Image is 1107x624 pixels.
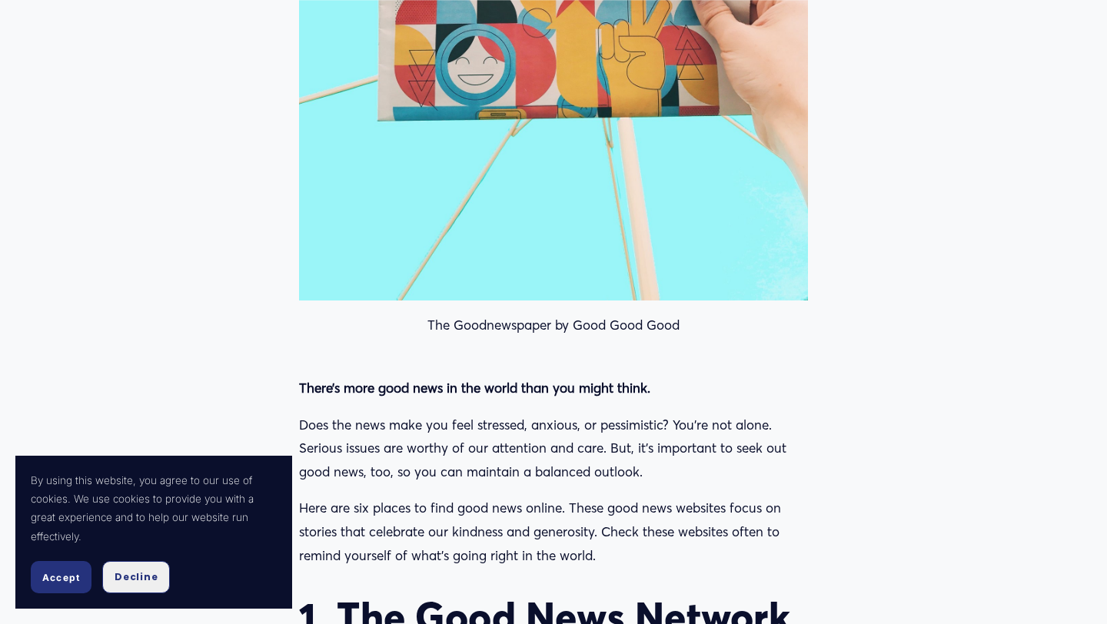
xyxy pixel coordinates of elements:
p: Does the news make you feel stressed, anxious, or pessimistic? You’re not alone. Serious issues a... [299,413,808,484]
p: Here are six places to find good news online. These good news websites focus on stories that cele... [299,496,808,567]
p: By using this website, you agree to our use of cookies. We use cookies to provide you with a grea... [31,471,277,546]
p: The Goodnewspaper by Good Good Good [299,314,808,337]
section: Cookie banner [15,456,292,609]
button: Decline [102,561,170,593]
span: Decline [115,570,158,584]
strong: There’s more good news in the world than you might think. [299,380,650,396]
button: Accept [31,561,91,593]
span: Accept [42,572,80,583]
